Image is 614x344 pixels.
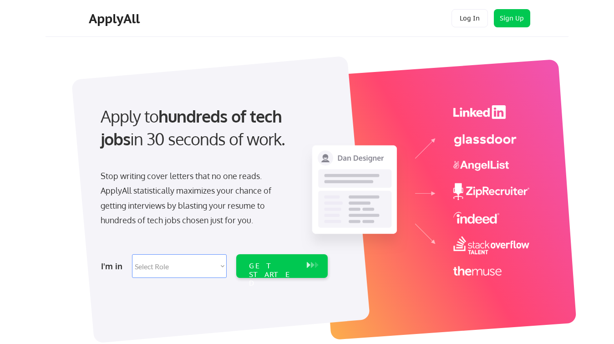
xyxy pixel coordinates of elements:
div: ApplyAll [89,11,142,26]
strong: hundreds of tech jobs [101,106,286,149]
div: Stop writing cover letters that no one reads. ApplyAll statistically maximizes your chance of get... [101,169,288,228]
div: I'm in [101,259,127,273]
div: Apply to in 30 seconds of work. [101,105,324,151]
button: Sign Up [494,9,530,27]
div: GET STARTED [249,262,298,288]
button: Log In [452,9,488,27]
